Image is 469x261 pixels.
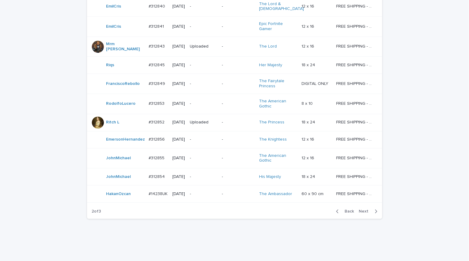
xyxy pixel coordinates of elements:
p: [DATE] [173,44,185,49]
button: Back [331,209,357,214]
p: 18 x 24 [302,173,316,179]
p: 8 x 10 [302,100,314,106]
p: 18 x 24 [302,119,316,125]
p: - [190,174,217,179]
p: DIGITAL ONLY [302,80,330,86]
p: 12 x 16 [302,43,315,49]
p: [DATE] [173,137,185,142]
a: Mrm [PERSON_NAME] [106,42,144,52]
a: The Lord [259,44,277,49]
p: #312856 [149,136,166,142]
p: 18 x 24 [302,61,316,68]
a: HakanOzcan [106,191,131,197]
p: FREE SHIPPING - preview in 1-2 business days, after your approval delivery will take 5-10 b.d. [336,3,374,9]
a: FranciscoRebollo [106,81,140,86]
p: FREE SHIPPING - preview in 1-2 business days, after your approval delivery will take 5-10 b.d. [336,136,374,142]
a: JohnMichael [106,174,131,179]
tr: EmilCris #312841#312841 [DATE]--Epic Fortnite Gamer 12 x 1612 x 16 FREE SHIPPING - preview in 1-2... [87,17,382,37]
p: - [222,24,254,29]
p: [DATE] [173,81,185,86]
p: FREE SHIPPING - preview in 1-2 business days, after your approval delivery will take 5-10 b.d. [336,23,374,29]
p: - [222,156,254,161]
p: [DATE] [173,156,185,161]
p: [DATE] [173,24,185,29]
p: - [190,156,217,161]
p: #312855 [149,154,166,161]
p: - [222,120,254,125]
p: - [222,191,254,197]
button: Next [357,209,382,214]
a: Riqs [106,63,114,68]
span: Back [341,209,354,213]
a: EmersonHernandez [106,137,145,142]
p: - [222,174,254,179]
p: - [222,44,254,49]
a: Her Majesty [259,63,282,68]
tr: Mrm [PERSON_NAME] #312843#312843 [DATE]Uploaded-The Lord 12 x 1612 x 16 FREE SHIPPING - preview i... [87,36,382,57]
p: - [190,137,217,142]
p: #312852 [149,119,166,125]
p: FREE SHIPPING - preview in 1-2 business days, after your approval delivery will take 5-10 b.d. [336,119,374,125]
p: #312840 [149,3,167,9]
p: 12 x 16 [302,154,315,161]
p: [DATE] [173,101,185,106]
a: RodolfoLucero [106,101,136,106]
p: #14238UK [149,190,169,197]
p: FREE SHIPPING - preview in 1-2 business days, after your approval delivery will take 5-10 b.d. [336,61,374,68]
tr: RodolfoLucero #312853#312853 [DATE]--The American Gothic 8 x 108 x 10 FREE SHIPPING - preview in ... [87,94,382,114]
p: [DATE] [173,191,185,197]
a: The Lord & [DEMOGRAPHIC_DATA] [259,2,304,12]
a: EmilCris [106,24,121,29]
tr: Riqs #312845#312845 [DATE]--Her Majesty 18 x 2418 x 24 FREE SHIPPING - preview in 1-2 business da... [87,57,382,74]
p: #312853 [149,100,166,106]
tr: JohnMichael #312854#312854 [DATE]--His Majesty 18 x 2418 x 24 FREE SHIPPING - preview in 1-2 busi... [87,168,382,185]
p: 2 of 3 [87,204,106,219]
p: #312849 [149,80,167,86]
p: #312841 [149,23,165,29]
p: Uploaded [190,120,217,125]
a: The Knightess [259,137,287,142]
a: Ritch L [106,120,120,125]
p: - [222,81,254,86]
p: [DATE] [173,174,185,179]
p: - [222,4,254,9]
p: FREE SHIPPING - preview in 1-2 business days, after your approval delivery will take 5-10 b.d. [336,100,374,106]
p: FREE SHIPPING - preview in 1-2 business days, after your approval delivery will take 5-10 b.d. [336,80,374,86]
tr: FranciscoRebollo #312849#312849 [DATE]--The Fairytale Princess DIGITAL ONLYDIGITAL ONLY FREE SHIP... [87,74,382,94]
p: - [222,63,254,68]
a: EmilCris [106,4,121,9]
p: - [190,24,217,29]
p: - [222,101,254,106]
p: - [190,81,217,86]
p: - [222,137,254,142]
a: His Majesty [259,174,281,179]
p: 12 x 16 [302,136,315,142]
p: #312845 [149,61,166,68]
p: 60 x 90 cm [302,190,325,197]
p: - [190,191,217,197]
p: - [190,63,217,68]
span: Next [359,209,372,213]
a: JohnMichael [106,156,131,161]
p: [DATE] [173,63,185,68]
tr: Ritch L #312852#312852 [DATE]Uploaded-The Princess 18 x 2418 x 24 FREE SHIPPING - preview in 1-2 ... [87,114,382,131]
p: - [190,4,217,9]
a: The Princess [259,120,284,125]
tr: JohnMichael #312855#312855 [DATE]--The American Gothic 12 x 1612 x 16 FREE SHIPPING - preview in ... [87,148,382,168]
p: Uploaded [190,44,217,49]
p: 12 x 16 [302,3,315,9]
p: FREE SHIPPING - preview in 1-2 business days, after your approval delivery will take 5-10 b.d. [336,154,374,161]
p: - [190,101,217,106]
p: [DATE] [173,120,185,125]
a: The American Gothic [259,153,297,163]
p: #312843 [149,43,166,49]
a: Epic Fortnite Gamer [259,21,297,32]
p: 12 x 16 [302,23,315,29]
tr: EmersonHernandez #312856#312856 [DATE]--The Knightess 12 x 1612 x 16 FREE SHIPPING - preview in 1... [87,131,382,148]
tr: HakanOzcan #14238UK#14238UK [DATE]--The Ambassador 60 x 90 cm60 x 90 cm FREE SHIPPING - preview i... [87,185,382,203]
p: #312854 [149,173,166,179]
p: [DATE] [173,4,185,9]
p: FREE SHIPPING - preview in 1-2 business days, after your approval delivery will take 10-12 busine... [336,190,374,197]
p: FREE SHIPPING - preview in 1-2 business days, after your approval delivery will take 5-10 b.d. [336,43,374,49]
a: The American Gothic [259,99,297,109]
